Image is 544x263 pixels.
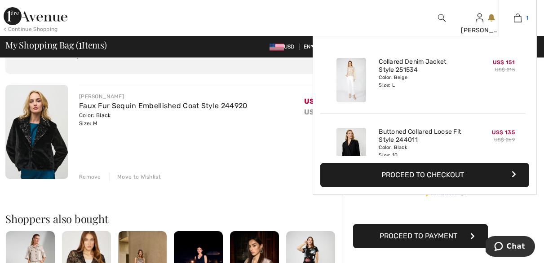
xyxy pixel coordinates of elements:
button: Proceed to Payment [353,224,488,248]
iframe: PayPal-paypal [353,201,488,221]
a: 1 [499,13,536,23]
a: Sign In [476,13,483,22]
iframe: Opens a widget where you can chat to one of our agents [486,236,535,259]
span: My Shopping Bag ( Items) [5,40,107,49]
h2: Shoppers also bought [5,213,342,224]
span: 1 [526,14,528,22]
div: [PERSON_NAME] [79,92,248,101]
a: Collared Denim Jacket Style 251534 [379,58,467,74]
span: 1 [79,38,82,50]
s: US$ 215 [495,67,515,73]
span: US$ 160 [304,97,335,105]
img: Buttoned Collared Loose Fit Style 244011 [336,128,366,172]
img: 1ère Avenue [4,7,67,25]
span: EN [304,44,315,50]
s: US$ 319 [304,108,335,116]
div: [PERSON_NAME] [461,26,498,35]
a: Faux Fur Sequin Embellished Coat Style 244920 [79,101,248,110]
span: USD [270,44,298,50]
img: Faux Fur Sequin Embellished Coat Style 244920 [5,85,68,179]
span: US$ 151 [493,59,515,66]
a: Buttoned Collared Loose Fit Style 244011 [379,128,467,144]
div: Color: Beige Size: L [379,74,467,88]
img: My Info [476,13,483,23]
button: Proceed to Checkout [320,163,529,187]
span: Proceed to Payment [380,232,457,240]
img: Collared Denim Jacket Style 251534 [336,58,366,102]
div: Remove [79,173,101,181]
div: Color: Black Size: M [79,111,248,127]
img: My Bag [514,13,522,23]
div: < Continue Shopping [4,25,58,33]
img: search the website [438,13,446,23]
span: US$ 135 [492,129,515,136]
s: US$ 269 [494,137,515,143]
div: Move to Wishlist [110,173,161,181]
div: Color: Black Size: 10 [379,144,467,158]
img: US Dollar [270,44,284,51]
